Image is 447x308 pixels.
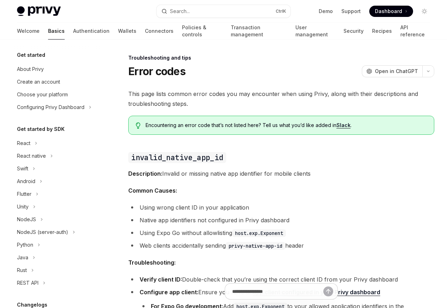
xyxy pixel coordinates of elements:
a: Connectors [145,23,173,40]
button: Open in ChatGPT [362,65,422,77]
a: Slack [336,122,351,128]
a: Demo [319,8,333,15]
div: Rust [17,266,27,274]
div: Choose your platform [17,90,68,99]
li: Using Expo Go without allowlisting [128,228,434,238]
a: Basics [48,23,65,40]
div: About Privy [17,65,44,73]
button: Toggle Unity section [11,200,102,213]
strong: Troubleshooting: [128,259,176,266]
div: React [17,139,30,147]
a: Wallets [118,23,136,40]
a: About Privy [11,63,102,76]
div: NodeJS (server-auth) [17,228,68,236]
a: Transaction management [231,23,287,40]
strong: Description: [128,170,162,177]
strong: Common Causes: [128,187,177,194]
div: Java [17,253,28,262]
h1: Error codes [128,65,186,78]
div: REST API [17,279,39,287]
a: Create an account [11,76,102,88]
button: Toggle REST API section [11,277,102,289]
a: Recipes [372,23,392,40]
a: Support [341,8,361,15]
a: Welcome [17,23,40,40]
strong: Verify client ID: [140,276,182,283]
a: Authentication [73,23,110,40]
code: invalid_native_app_id [128,152,226,163]
div: Python [17,241,33,249]
h5: Get started by SDK [17,125,65,133]
svg: Tip [136,122,141,129]
a: API reference [400,23,430,40]
a: Security [343,23,364,40]
div: Unity [17,203,29,211]
button: Toggle NodeJS (server-auth) section [11,226,102,238]
div: Android [17,177,35,186]
div: Swift [17,164,28,173]
button: Toggle Swift section [11,162,102,175]
div: Search... [170,7,190,16]
a: Choose your platform [11,88,102,101]
span: Invalid or missing native app identifier for mobile clients [128,169,434,179]
div: Configuring Privy Dashboard [17,103,84,111]
span: Encountering an error code that’s not listed here? Tell us what you’d like added in . [146,122,427,129]
a: User management [295,23,335,40]
a: Dashboard [369,6,413,17]
li: Double-check that you’re using the correct client ID from your Privy dashboard [128,274,434,284]
button: Send message [323,286,333,296]
li: Web clients accidentally sending header [128,241,434,250]
img: light logo [17,6,61,16]
a: Policies & controls [182,23,222,40]
span: This page lists common error codes you may encounter when using Privy, along with their descripti... [128,89,434,109]
button: Toggle Rust section [11,264,102,277]
button: Toggle Python section [11,238,102,251]
span: Dashboard [375,8,402,15]
button: Open search [157,5,290,18]
button: Toggle NodeJS section [11,213,102,226]
li: Using wrong client ID in your application [128,203,434,212]
span: Ctrl K [276,8,286,14]
button: Toggle Configuring Privy Dashboard section [11,101,102,114]
button: Toggle dark mode [419,6,430,17]
input: Ask a question... [232,284,323,299]
code: host.exp.Exponent [232,229,286,237]
div: NodeJS [17,215,36,224]
div: Create an account [17,78,60,86]
button: Toggle React section [11,137,102,150]
button: Toggle Flutter section [11,188,102,200]
span: Open in ChatGPT [375,68,418,75]
code: privy-native-app-id [226,242,285,250]
li: Native app identifiers not configured in Privy dashboard [128,215,434,225]
div: React native [17,152,46,160]
button: Toggle Java section [11,251,102,264]
button: Toggle React native section [11,150,102,162]
button: Toggle Android section [11,175,102,188]
div: Troubleshooting and tips [128,54,434,61]
h5: Get started [17,51,45,59]
div: Flutter [17,190,31,198]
